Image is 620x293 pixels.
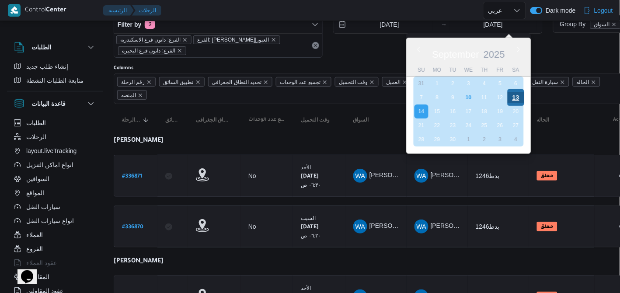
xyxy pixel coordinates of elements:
div: الطلبات [7,59,103,91]
div: day-2 [477,133,491,146]
button: المواقع [10,186,100,200]
span: وقت التحميل [339,77,368,87]
small: الأحد [301,164,311,170]
div: day-18 [477,105,491,119]
span: سيارة النقل [533,77,558,87]
b: Center [46,7,66,14]
span: متابعة الطلبات النشطة [26,75,84,86]
div: Wlaid Ahmad Mahmood Alamsairi [353,169,367,183]
button: الرحلات [132,5,161,16]
div: day-11 [477,91,491,105]
div: day-10 [462,91,476,105]
span: السواقين [26,174,49,184]
div: day-30 [446,133,460,146]
span: [PERSON_NAME] [431,223,481,230]
span: الطلبات [26,118,46,128]
iframe: chat widget [9,258,37,284]
span: السواق [353,116,369,123]
div: Sa [509,64,523,76]
button: تحديد النطاق الجغرافى [192,113,236,127]
button: سيارات النقل [10,200,100,214]
a: #336870 [122,221,143,233]
span: الفرع: دانون|العبور [193,35,280,44]
span: [PERSON_NAME] [369,172,420,179]
div: day-20 [509,105,523,119]
small: الأحد [301,285,311,291]
button: Remove تحديد النطاق الجغرافى from selection in this group [263,80,268,85]
span: تحديد النطاق الجغرافى [208,77,273,87]
button: Previous Month [415,46,422,53]
span: وقت التحميل [335,77,379,87]
span: Filter by [118,19,141,30]
div: day-17 [462,105,476,119]
button: انواع سيارات النقل [10,214,100,228]
button: Remove رقم الرحلة from selection in this group [146,80,152,85]
button: إنشاء طلب جديد [10,59,100,73]
div: day-1 [430,77,444,91]
button: السواق [350,113,402,127]
span: سيارة النقل [529,77,569,87]
div: Button. Open the month selector. September is currently selected. [432,49,480,60]
button: Remove تجميع عدد الوحدات from selection in this group [322,80,327,85]
button: Remove المنصه from selection in this group [138,93,143,98]
div: Wlaid Ahmad Mahmood Alamsairi [414,220,428,234]
span: المنصه [117,90,147,100]
b: [DATE] [301,224,319,230]
button: remove selected entity [182,37,188,42]
div: We [462,64,476,76]
div: Mo [430,64,444,76]
img: X8yXhbKr1z7QwAAAABJRU5ErkJggg== [8,4,21,17]
b: # 336870 [122,224,143,230]
span: بدط1246 [476,223,500,230]
b: [PERSON_NAME] [114,137,164,144]
div: Su [414,64,428,76]
div: No [248,223,256,230]
b: [PERSON_NAME] [114,258,164,265]
button: remove selected entity [177,48,182,53]
span: رقم الرحلة [121,77,145,87]
div: Wlaid Ahmad Mahmood Alamsairi [353,220,367,234]
span: المواقع [26,188,44,198]
div: Tu [446,64,460,76]
div: day-4 [509,133,523,146]
span: الحاله [537,116,550,123]
h3: الطلبات [31,42,51,52]
div: Button. Open the year selector. 2025 is currently selected. [483,49,505,60]
label: Columns [114,65,133,72]
button: الرئيسيه [103,5,134,16]
span: الفروع [26,244,43,254]
button: وقت التحميل [297,113,341,127]
span: تطبيق السائق [159,77,204,87]
span: تجميع عدد الوحدات [280,77,320,87]
div: day-14 [414,105,428,119]
button: Remove الحاله from selection in this group [591,80,596,85]
button: الفروع [10,242,100,256]
div: day-16 [446,105,460,119]
div: day-8 [430,91,444,105]
button: remove selected entity [271,37,276,42]
span: تجميع عدد الوحدات [248,116,285,123]
div: day-7 [414,91,428,105]
span: الفرع: [PERSON_NAME]|العبور [197,36,269,44]
div: day-19 [493,105,507,119]
span: تطبيق السائق [165,116,180,123]
span: الفرع: دانون فرع البحيره [118,46,186,55]
div: month-2025-09 [414,77,524,146]
b: معلق [541,224,554,230]
div: day-9 [446,91,460,105]
div: Th [477,64,491,76]
button: remove selected entity [612,22,617,27]
span: المنصه [121,91,136,100]
span: العميل [382,77,411,87]
input: Press the down key to enter a popover containing a calendar. Press the escape key to close the po... [450,16,537,33]
span: انواع سيارات النقل [26,216,74,226]
div: day-4 [477,77,491,91]
span: 2025 [484,49,505,60]
span: [PERSON_NAME] [431,172,481,179]
span: 3 active filters [145,20,155,29]
span: Dark mode [543,7,576,14]
div: day-21 [414,119,428,133]
span: الفرع: دانون فرع البحيره [122,47,175,55]
div: day-3 [493,133,507,146]
span: الحاله [577,77,589,87]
